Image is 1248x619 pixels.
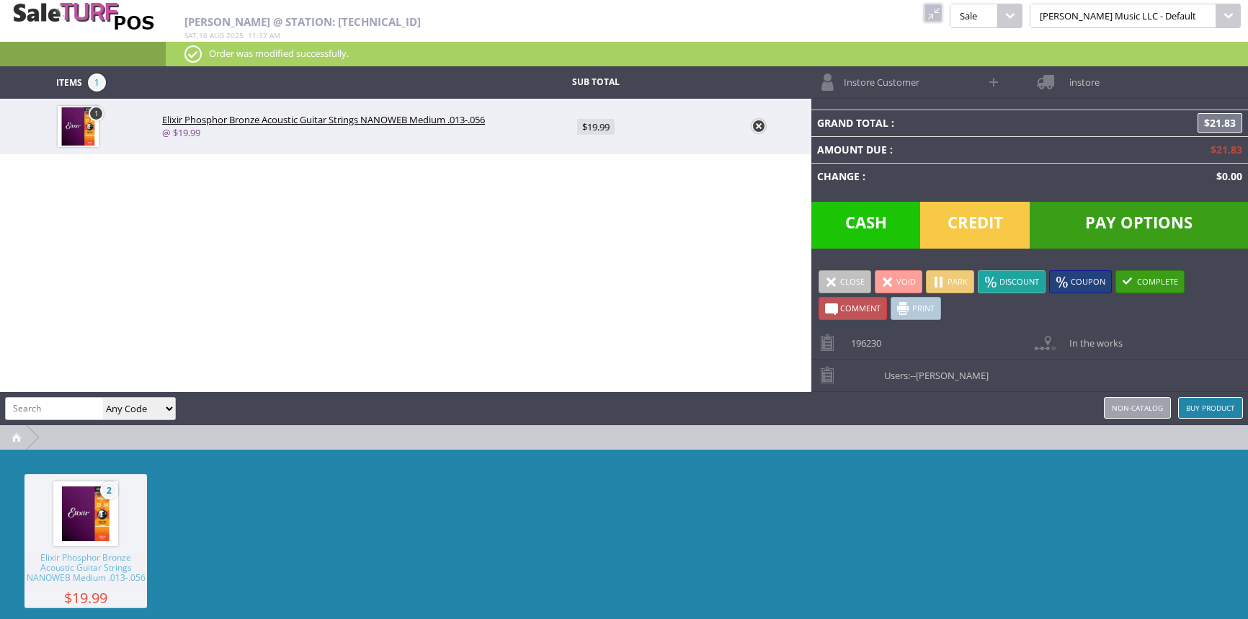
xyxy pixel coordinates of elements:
[1115,270,1185,293] a: Complete
[891,297,941,320] a: Print
[210,30,224,40] span: Aug
[811,110,1072,136] td: Grand Total :
[184,45,1229,61] p: Order was modified successfully.
[910,369,913,382] span: -
[184,30,197,40] span: Sat
[1062,327,1123,349] span: In the works
[100,481,118,499] span: 2
[226,30,244,40] span: 2025
[1198,113,1242,133] span: $21.83
[24,553,147,592] span: Elixir Phosphor Bronze Acoustic Guitar Strings NANOWEB Medium .013-.056
[875,270,922,293] a: Void
[819,270,871,293] a: Close
[1030,202,1248,249] span: Pay Options
[1211,169,1242,183] span: $0.00
[24,592,147,603] span: $19.99
[486,74,705,92] td: Sub Total
[840,303,881,313] span: Comment
[926,270,974,293] a: Park
[1049,270,1112,293] a: Coupon
[6,398,103,419] input: Search
[259,30,267,40] span: 37
[269,30,280,40] span: am
[56,74,82,89] span: Items
[844,327,881,349] span: 196230
[913,369,989,382] span: -[PERSON_NAME]
[811,202,921,249] span: Cash
[1178,397,1243,419] a: Buy Product
[199,30,208,40] span: 16
[837,66,919,89] span: Instore Customer
[811,163,1072,190] td: Change :
[1062,66,1100,89] span: instore
[1104,397,1171,419] a: Non-catalog
[1205,143,1242,156] span: $21.83
[978,270,1046,293] a: Discount
[162,113,485,126] span: Elixir Phosphor Bronze Acoustic Guitar Strings NANOWEB Medium .013-.056
[811,136,1072,163] td: Amount Due :
[162,126,200,139] a: @ $19.99
[88,74,106,92] span: 1
[1030,4,1216,28] span: [PERSON_NAME] Music LLC - Default
[920,202,1030,249] span: Credit
[184,30,280,40] span: , :
[248,30,257,40] span: 11
[950,4,997,28] span: Sale
[877,360,989,382] span: Users:
[89,106,104,121] a: 1
[184,16,808,28] h2: [PERSON_NAME] @ Station: [TECHNICAL_ID]
[577,119,615,135] span: $19.99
